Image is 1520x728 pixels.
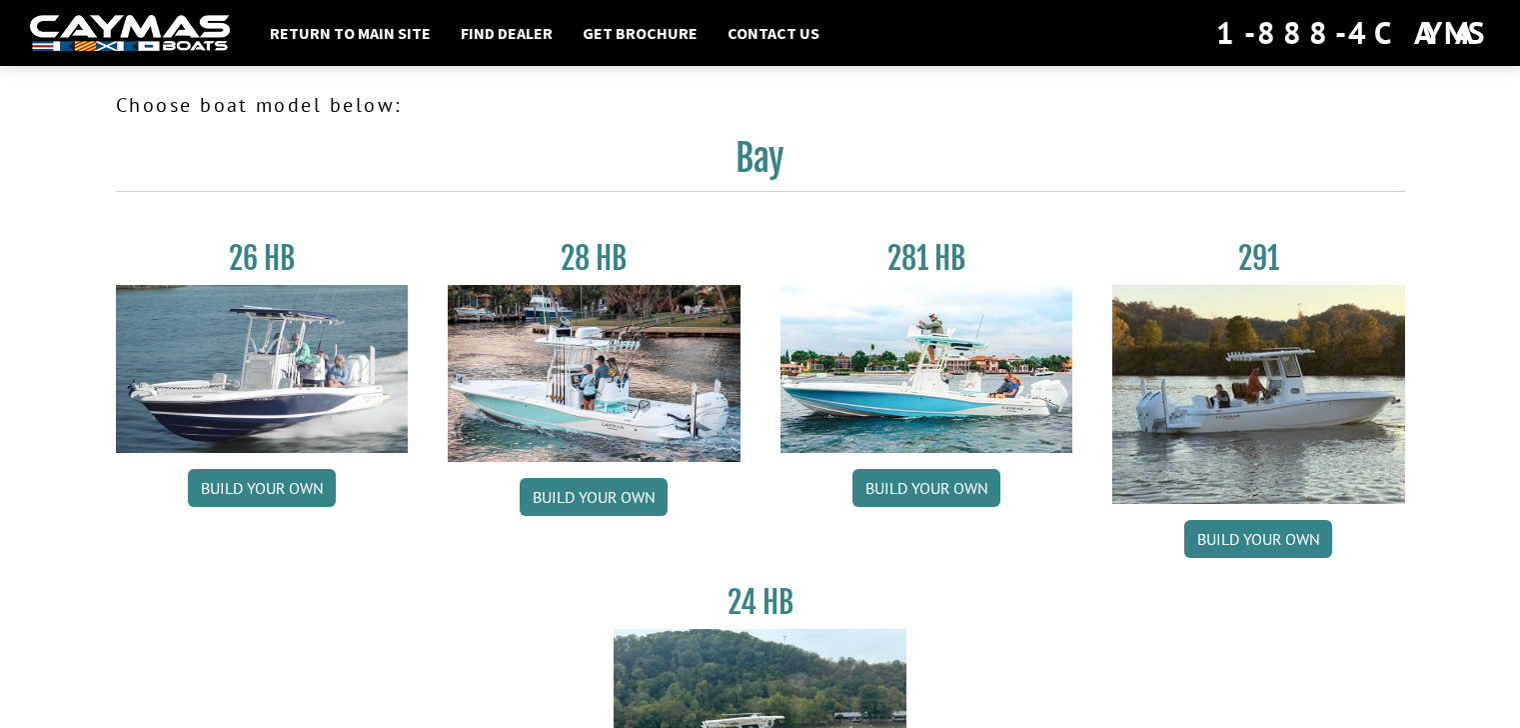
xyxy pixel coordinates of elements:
[116,136,1405,192] h2: Bay
[116,90,1405,120] p: Choose boat model below:
[116,240,409,277] h3: 26 HB
[520,478,668,516] a: Build your own
[1216,11,1490,55] div: 1-888-4CAYMAS
[718,20,829,46] a: Contact Us
[780,285,1073,453] img: 28-hb-twin.jpg
[573,20,708,46] a: Get Brochure
[451,20,563,46] a: Find Dealer
[1112,240,1405,277] h3: 291
[780,240,1073,277] h3: 281 HB
[852,469,1000,507] a: Build your own
[448,285,741,462] img: 28_hb_thumbnail_for_caymas_connect.jpg
[188,469,336,507] a: Build your own
[260,20,441,46] a: Return to main site
[30,15,230,52] img: white-logo-c9c8dbefe5ff5ceceb0f0178aa75bf4bb51f6bca0971e226c86eb53dfe498488.png
[448,240,741,277] h3: 28 HB
[116,285,409,453] img: 26_new_photo_resized.jpg
[1184,520,1332,558] a: Build your own
[614,584,906,621] h3: 24 HB
[1112,285,1405,504] img: 291_Thumbnail.jpg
